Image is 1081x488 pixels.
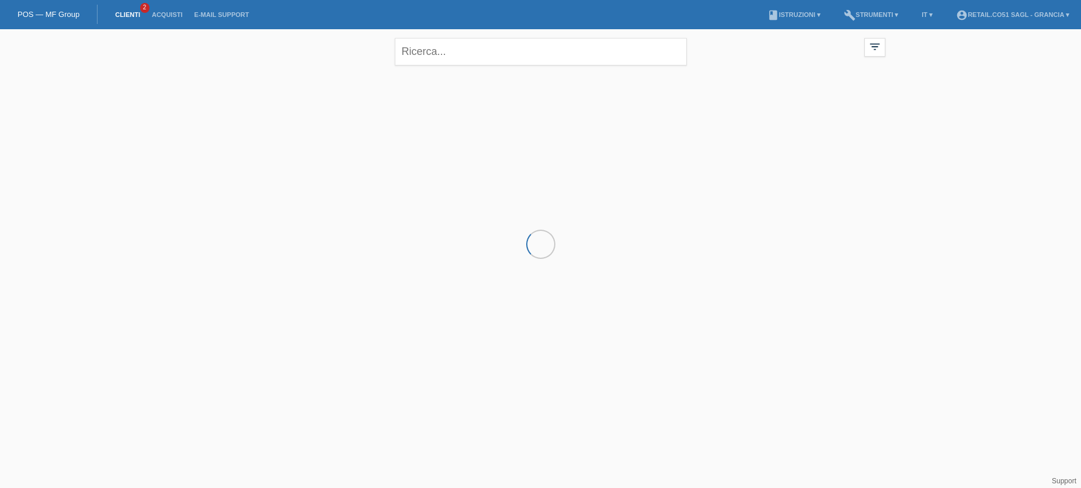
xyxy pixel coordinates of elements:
input: Ricerca... [395,38,687,65]
a: Acquisti [146,11,189,18]
a: account_circleRetail.Co51 Sagl - Grancia ▾ [950,11,1075,18]
a: Support [1052,477,1076,485]
a: POS — MF Group [18,10,79,19]
i: account_circle [956,9,968,21]
span: 2 [140,3,150,13]
a: bookIstruzioni ▾ [762,11,826,18]
a: buildStrumenti ▾ [838,11,904,18]
a: E-mail Support [189,11,255,18]
i: build [844,9,856,21]
i: book [767,9,779,21]
a: Clienti [109,11,146,18]
i: filter_list [868,40,881,53]
a: IT ▾ [916,11,939,18]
